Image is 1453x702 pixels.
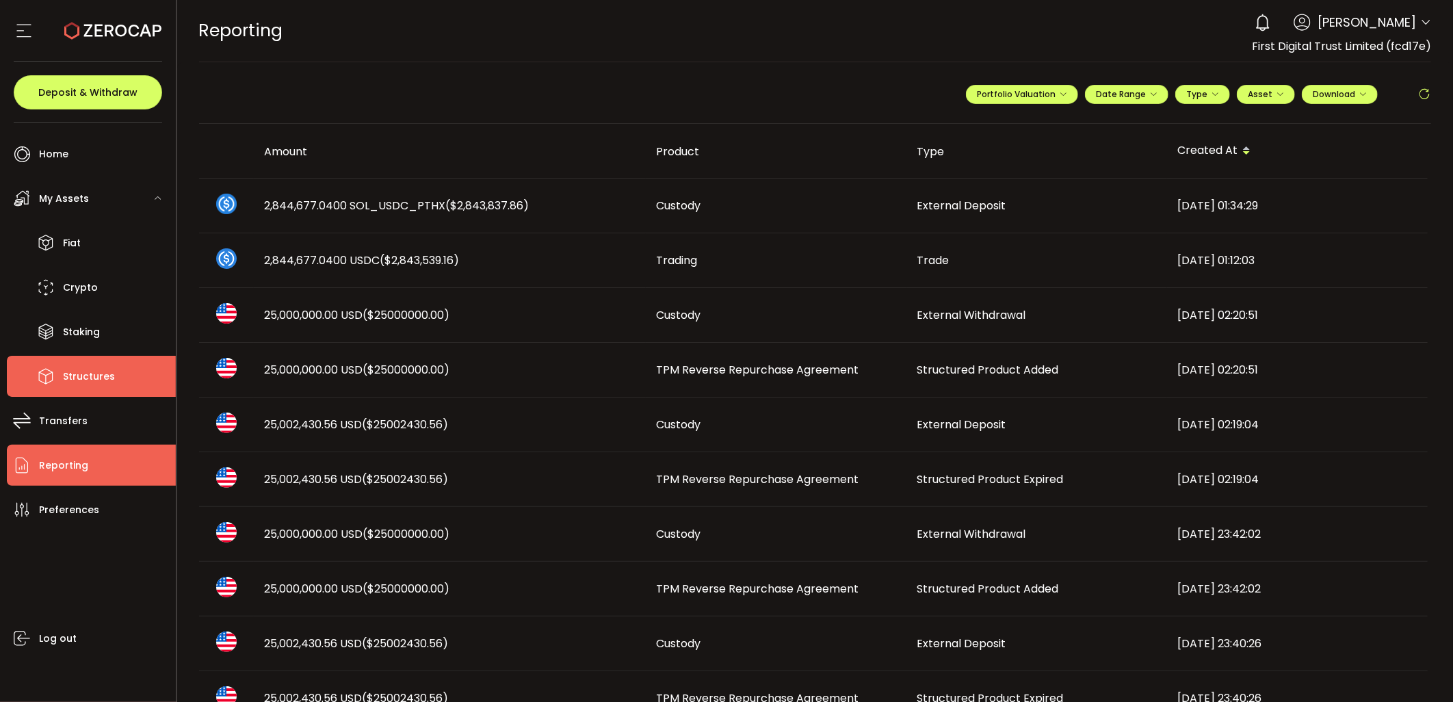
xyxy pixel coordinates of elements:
[39,411,88,431] span: Transfers
[363,636,449,651] span: ($25002430.56)
[216,303,237,324] img: usd_portfolio.svg
[265,636,449,651] span: 25,002,430.56 USD
[1237,85,1295,104] button: Asset
[380,252,460,268] span: ($2,843,539.16)
[657,198,701,213] span: Custody
[1248,88,1272,100] span: Asset
[63,233,81,253] span: Fiat
[265,417,449,432] span: 25,002,430.56 USD
[1175,85,1230,104] button: Type
[363,362,450,378] span: ($25000000.00)
[1252,38,1431,54] span: First Digital Trust Limited (fcd17e)
[216,467,237,488] img: usd_portfolio.svg
[265,471,449,487] span: 25,002,430.56 USD
[265,307,450,323] span: 25,000,000.00 USD
[646,144,906,159] div: Product
[39,189,89,209] span: My Assets
[63,367,115,387] span: Structures
[1167,417,1428,432] div: [DATE] 02:19:04
[917,526,1026,542] span: External Withdrawal
[657,471,859,487] span: TPM Reverse Repurchase Agreement
[657,581,859,597] span: TPM Reverse Repurchase Agreement
[966,85,1078,104] button: Portfolio Valuation
[1318,13,1416,31] span: [PERSON_NAME]
[265,198,529,213] span: 2,844,677.0400 SOL_USDC_PTHX
[216,413,237,433] img: usd_portfolio.svg
[14,75,162,109] button: Deposit & Withdraw
[917,252,950,268] span: Trade
[39,144,68,164] span: Home
[265,526,450,542] span: 25,000,000.00 USD
[216,358,237,378] img: usd_portfolio.svg
[446,198,529,213] span: ($2,843,837.86)
[917,636,1006,651] span: External Deposit
[657,526,701,542] span: Custody
[1167,636,1428,651] div: [DATE] 23:40:26
[917,417,1006,432] span: External Deposit
[1313,88,1367,100] span: Download
[216,194,237,214] img: sol_usdc_pthx_portfolio.png
[917,362,1059,378] span: Structured Product Added
[63,278,98,298] span: Crypto
[657,362,859,378] span: TPM Reverse Repurchase Agreement
[363,581,450,597] span: ($25000000.00)
[1167,362,1428,378] div: [DATE] 02:20:51
[363,471,449,487] span: ($25002430.56)
[265,581,450,597] span: 25,000,000.00 USD
[657,636,701,651] span: Custody
[265,362,450,378] span: 25,000,000.00 USD
[1167,526,1428,542] div: [DATE] 23:42:02
[363,417,449,432] span: ($25002430.56)
[39,456,88,476] span: Reporting
[254,144,646,159] div: Amount
[63,322,100,342] span: Staking
[39,500,99,520] span: Preferences
[917,198,1006,213] span: External Deposit
[906,144,1167,159] div: Type
[199,18,283,42] span: Reporting
[977,88,1067,100] span: Portfolio Valuation
[216,577,237,597] img: usd_portfolio.svg
[657,307,701,323] span: Custody
[363,526,450,542] span: ($25000000.00)
[1167,140,1428,163] div: Created At
[1096,88,1157,100] span: Date Range
[657,417,701,432] span: Custody
[917,307,1026,323] span: External Withdrawal
[1167,307,1428,323] div: [DATE] 02:20:51
[216,522,237,543] img: usd_portfolio.svg
[265,252,460,268] span: 2,844,677.0400 USDC
[38,88,138,97] span: Deposit & Withdraw
[363,307,450,323] span: ($25000000.00)
[1167,252,1428,268] div: [DATE] 01:12:03
[39,629,77,649] span: Log out
[917,581,1059,597] span: Structured Product Added
[1085,85,1168,104] button: Date Range
[1385,636,1453,702] iframe: Chat Widget
[657,252,698,268] span: Trading
[917,471,1064,487] span: Structured Product Expired
[1167,581,1428,597] div: [DATE] 23:42:02
[1167,471,1428,487] div: [DATE] 02:19:04
[1186,88,1219,100] span: Type
[216,248,237,269] img: usdc_portfolio.svg
[1302,85,1378,104] button: Download
[1167,198,1428,213] div: [DATE] 01:34:29
[216,632,237,652] img: usd_portfolio.svg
